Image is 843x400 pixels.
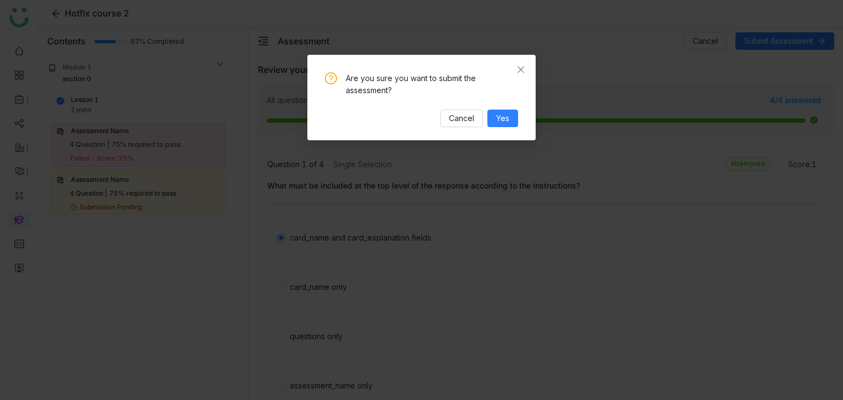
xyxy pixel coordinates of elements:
[496,112,509,124] span: Yes
[449,112,474,124] span: Cancel
[506,55,536,84] button: Close
[487,110,518,127] button: Yes
[440,110,483,127] button: Cancel
[346,72,518,96] div: Are you sure you want to submit the assessment?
